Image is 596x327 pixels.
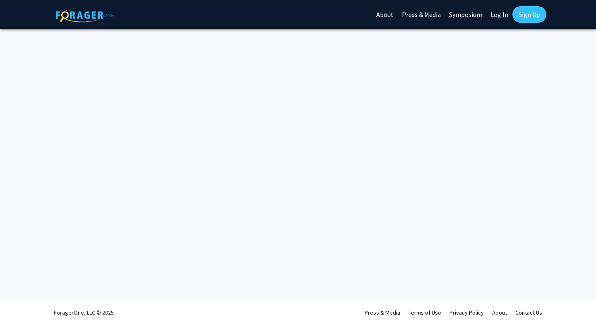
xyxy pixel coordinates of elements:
a: About [492,309,507,316]
a: Terms of Use [409,309,441,316]
a: Press & Media [365,309,400,316]
a: Contact Us [515,309,542,316]
a: Sign Up [512,6,546,23]
a: Privacy Policy [449,309,484,316]
img: ForagerOne Logo [56,8,114,22]
div: ForagerOne, LLC © 2025 [54,298,114,327]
